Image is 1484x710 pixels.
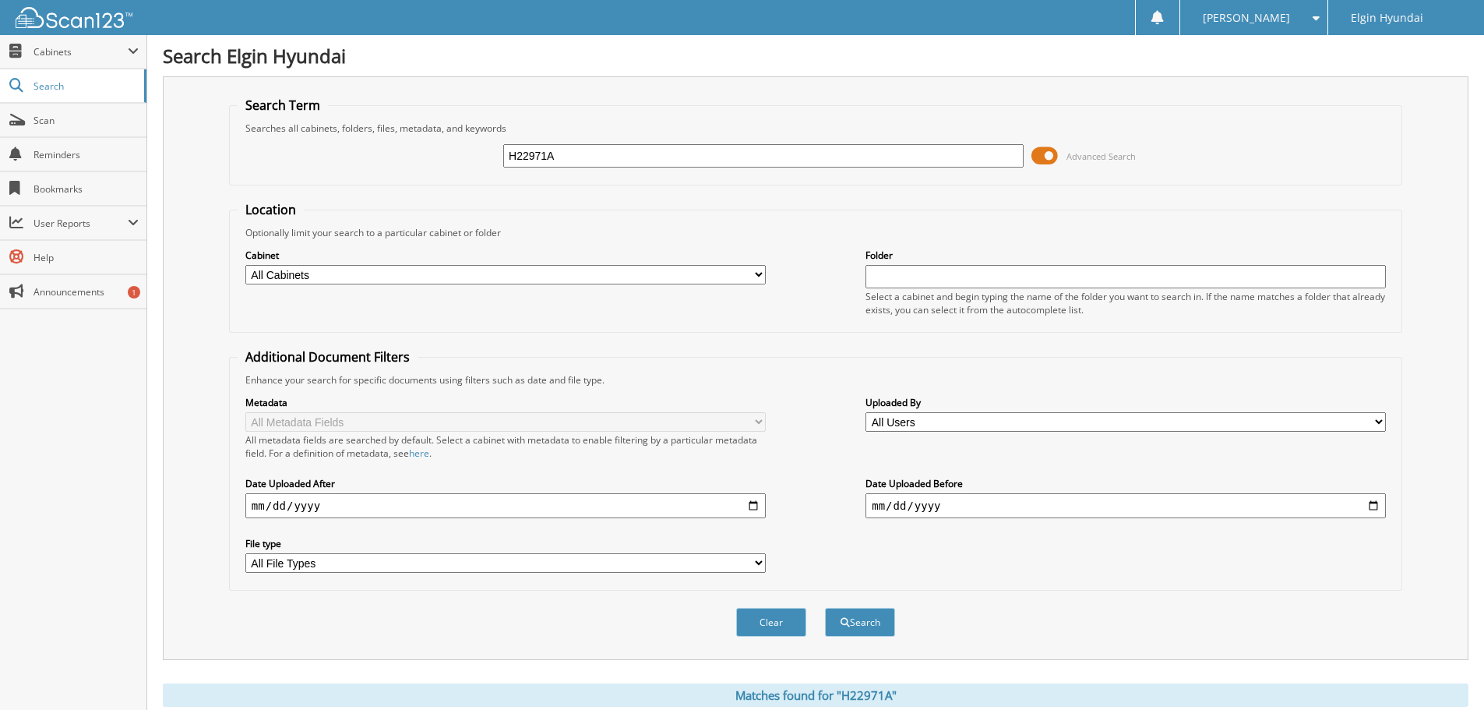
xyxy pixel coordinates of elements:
[245,433,766,460] div: All metadata fields are searched by default. Select a cabinet with metadata to enable filtering b...
[33,182,139,196] span: Bookmarks
[1203,13,1290,23] span: [PERSON_NAME]
[33,148,139,161] span: Reminders
[238,226,1394,239] div: Optionally limit your search to a particular cabinet or folder
[33,114,139,127] span: Scan
[238,348,418,366] legend: Additional Document Filters
[238,97,328,114] legend: Search Term
[1066,150,1136,162] span: Advanced Search
[33,217,128,230] span: User Reports
[245,396,766,409] label: Metadata
[865,477,1386,490] label: Date Uploaded Before
[245,477,766,490] label: Date Uploaded After
[33,45,128,58] span: Cabinets
[33,79,136,93] span: Search
[33,285,139,298] span: Announcements
[163,43,1468,69] h1: Search Elgin Hyundai
[865,396,1386,409] label: Uploaded By
[238,122,1394,135] div: Searches all cabinets, folders, files, metadata, and keywords
[736,608,806,637] button: Clear
[245,537,766,550] label: File type
[238,201,304,218] legend: Location
[865,249,1386,262] label: Folder
[409,447,429,460] a: here
[1351,13,1423,23] span: Elgin Hyundai
[128,286,140,298] div: 1
[245,249,766,262] label: Cabinet
[238,373,1394,387] div: Enhance your search for specific documents using filters such as date and file type.
[163,684,1468,707] div: Matches found for "H22971A"
[16,7,132,28] img: scan123-logo-white.svg
[825,608,895,637] button: Search
[33,251,139,264] span: Help
[245,493,766,518] input: start
[865,493,1386,518] input: end
[865,290,1386,316] div: Select a cabinet and begin typing the name of the folder you want to search in. If the name match...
